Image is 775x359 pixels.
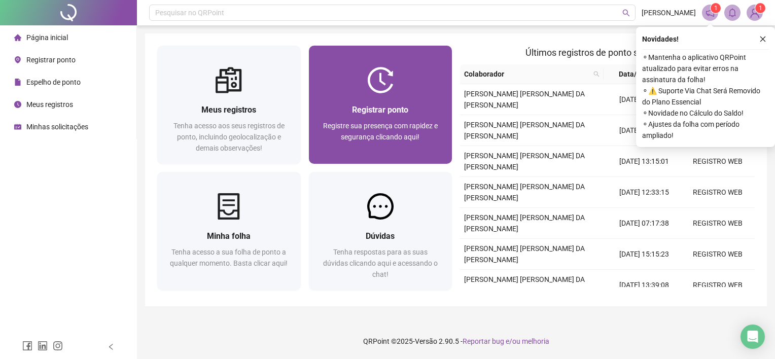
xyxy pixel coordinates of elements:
a: DúvidasTenha respostas para as suas dúvidas clicando aqui e acessando o chat! [309,172,452,290]
span: instagram [53,341,63,351]
span: Página inicial [26,33,68,42]
td: REGISTRO WEB [681,208,755,239]
span: [PERSON_NAME] [PERSON_NAME] DA [PERSON_NAME] [464,152,585,171]
td: [DATE] 15:15:23 [608,239,681,270]
span: Novidades ! [642,33,679,45]
span: Versão [415,337,437,345]
span: [PERSON_NAME] [PERSON_NAME] DA [PERSON_NAME] [464,275,585,295]
span: Colaborador [464,68,589,80]
span: environment [14,56,21,63]
td: REGISTRO WEB [681,146,755,177]
span: Meus registros [26,100,73,109]
span: 1 [759,5,762,12]
span: schedule [14,123,21,130]
span: Tenha respostas para as suas dúvidas clicando aqui e acessando o chat! [323,248,438,278]
span: facebook [22,341,32,351]
span: Últimos registros de ponto sincronizados [525,47,689,58]
th: Data/Hora [604,64,675,84]
footer: QRPoint © 2025 - 2.90.5 - [137,324,775,359]
span: home [14,34,21,41]
span: ⚬ Novidade no Cálculo do Saldo! [642,107,769,119]
span: Registrar ponto [352,105,408,115]
span: Tenha acesso aos seus registros de ponto, incluindo geolocalização e demais observações! [173,122,285,152]
span: bell [728,8,737,17]
span: ⚬ Mantenha o aplicativo QRPoint atualizado para evitar erros na assinatura da folha! [642,52,769,85]
span: Meus registros [201,105,256,115]
td: REGISTRO WEB [681,270,755,301]
span: search [593,71,600,77]
span: Minhas solicitações [26,123,88,131]
span: Registre sua presença com rapidez e segurança clicando aqui! [323,122,438,141]
span: [PERSON_NAME] [PERSON_NAME] DA [PERSON_NAME] [464,183,585,202]
span: search [622,9,630,17]
td: [DATE] 13:15:01 [608,146,681,177]
span: Data/Hora [608,68,663,80]
span: [PERSON_NAME] [PERSON_NAME] DA [PERSON_NAME] [464,213,585,233]
span: Minha folha [207,231,251,241]
span: Dúvidas [366,231,395,241]
td: [DATE] 18:20:16 [608,115,681,146]
span: search [591,66,602,82]
td: REGISTRO WEB [681,239,755,270]
div: Open Intercom Messenger [741,325,765,349]
td: [DATE] 07:17:38 [608,208,681,239]
sup: Atualize o seu contato no menu Meus Dados [755,3,765,13]
span: Tenha acesso a sua folha de ponto a qualquer momento. Basta clicar aqui! [170,248,288,267]
span: Espelho de ponto [26,78,81,86]
span: Registrar ponto [26,56,76,64]
span: 1 [714,5,718,12]
span: [PERSON_NAME] [PERSON_NAME] DA [PERSON_NAME] [464,121,585,140]
span: linkedin [38,341,48,351]
span: clock-circle [14,101,21,108]
a: Minha folhaTenha acesso a sua folha de ponto a qualquer momento. Basta clicar aqui! [157,172,301,290]
span: left [108,343,115,350]
td: [DATE] 07:25:06 [608,84,681,115]
a: Registrar pontoRegistre sua presença com rapidez e segurança clicando aqui! [309,46,452,164]
span: Reportar bug e/ou melhoria [463,337,549,345]
span: ⚬ Ajustes da folha com período ampliado! [642,119,769,141]
td: REGISTRO WEB [681,177,755,208]
span: file [14,79,21,86]
span: [PERSON_NAME] [642,7,696,18]
td: [DATE] 12:33:15 [608,177,681,208]
span: ⚬ ⚠️ Suporte Via Chat Será Removido do Plano Essencial [642,85,769,107]
span: [PERSON_NAME] [PERSON_NAME] DA [PERSON_NAME] [464,90,585,109]
span: close [759,35,766,43]
span: notification [706,8,715,17]
td: [DATE] 13:39:08 [608,270,681,301]
img: 84053 [747,5,762,20]
span: [PERSON_NAME] [PERSON_NAME] DA [PERSON_NAME] [464,244,585,264]
a: Meus registrosTenha acesso aos seus registros de ponto, incluindo geolocalização e demais observa... [157,46,301,164]
sup: 1 [711,3,721,13]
